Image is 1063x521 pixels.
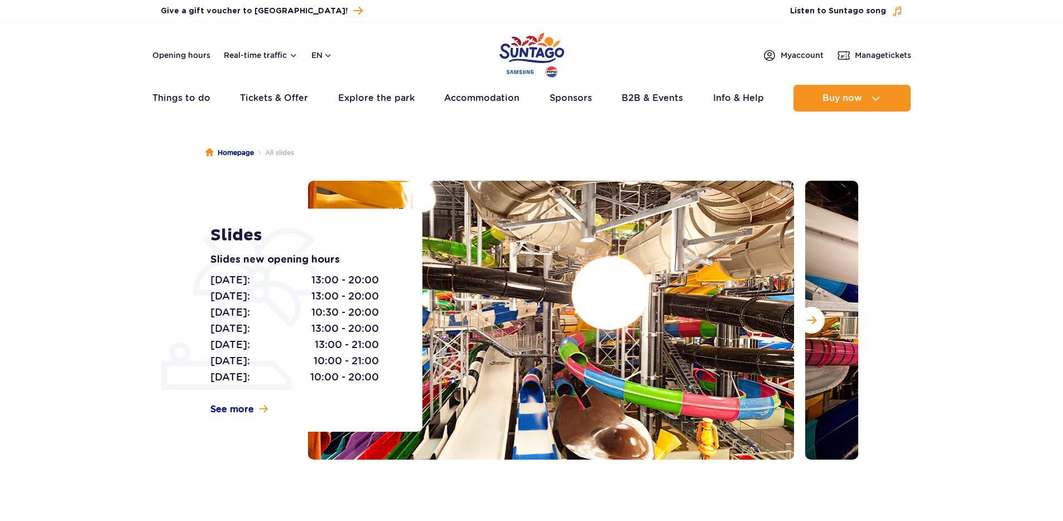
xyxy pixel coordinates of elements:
[254,147,294,158] li: All slides
[499,28,564,79] a: Park of Poland
[152,50,210,61] a: Opening hours
[152,85,210,112] a: Things to do
[793,85,911,112] button: Buy now
[210,353,250,369] span: [DATE]:
[822,93,862,103] span: Buy now
[311,272,379,288] span: 13:00 - 20:00
[224,51,298,60] button: Real-time traffic
[161,6,348,17] span: Give a gift voucher to [GEOGRAPHIC_DATA]!
[837,49,911,62] a: Managetickets
[210,369,250,385] span: [DATE]:
[311,50,333,61] button: en
[205,147,254,158] a: Homepage
[855,50,911,61] span: Manage tickets
[315,337,379,353] span: 13:00 - 21:00
[763,49,824,62] a: Myaccount
[311,321,379,336] span: 13:00 - 20:00
[210,403,254,416] span: See more
[790,6,903,17] button: Listen to Suntago song
[210,321,250,336] span: [DATE]:
[781,50,824,61] span: My account
[161,3,363,18] a: Give a gift voucher to [GEOGRAPHIC_DATA]!
[210,272,250,288] span: [DATE]:
[311,288,379,304] span: 13:00 - 20:00
[210,288,250,304] span: [DATE]:
[210,337,250,353] span: [DATE]:
[210,252,397,268] p: Slides new opening hours
[338,85,415,112] a: Explore the park
[311,305,379,320] span: 10:30 - 20:00
[210,305,250,320] span: [DATE]:
[622,85,683,112] a: B2B & Events
[798,307,825,334] button: Next slide
[550,85,592,112] a: Sponsors
[310,369,379,385] span: 10:00 - 20:00
[314,353,379,369] span: 10:00 - 21:00
[210,225,397,245] h1: Slides
[240,85,308,112] a: Tickets & Offer
[790,6,886,17] span: Listen to Suntago song
[444,85,520,112] a: Accommodation
[210,403,268,416] a: See more
[713,85,764,112] a: Info & Help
